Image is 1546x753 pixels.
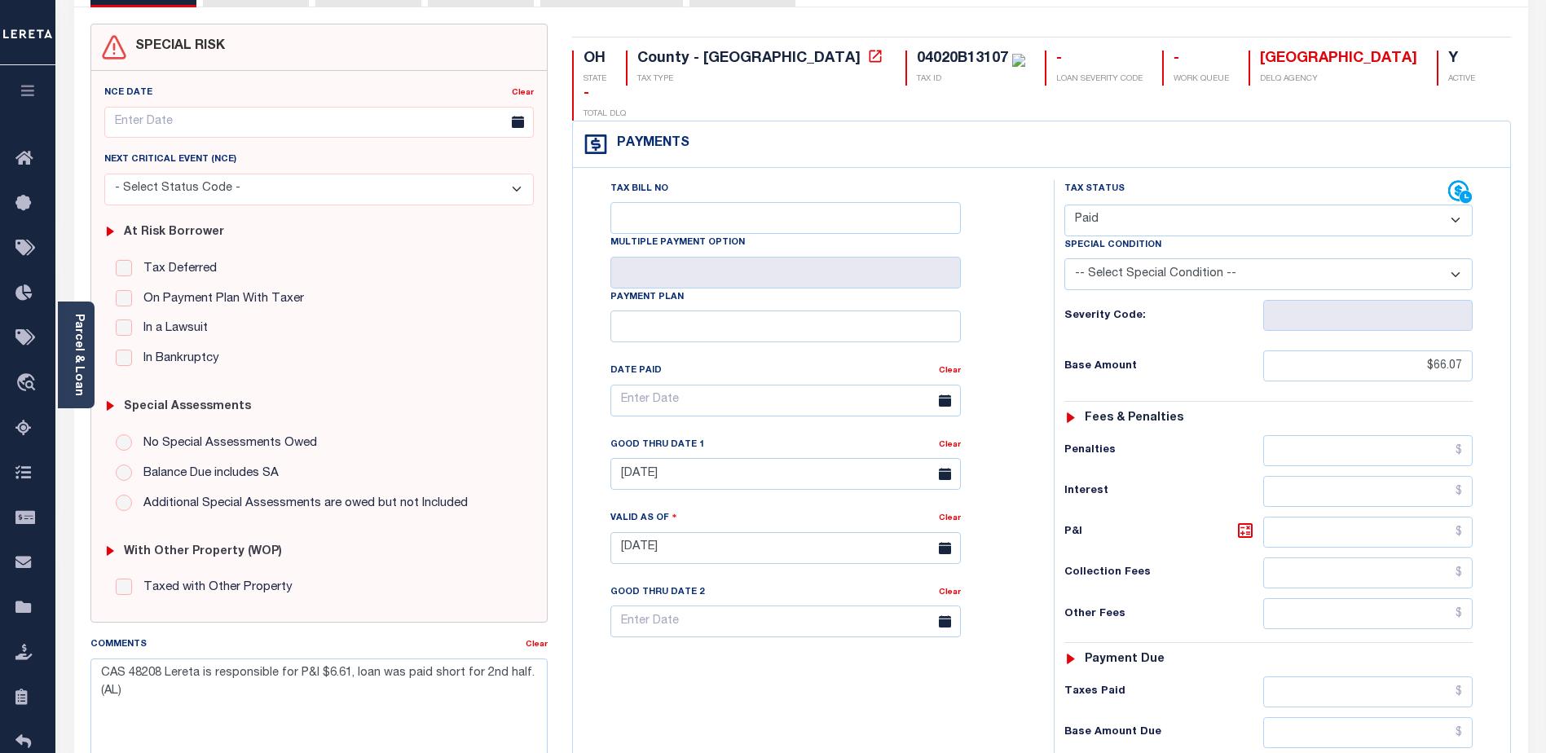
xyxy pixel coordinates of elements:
label: Tax Deferred [135,260,217,279]
label: Valid as Of [610,510,677,526]
input: Enter Date [610,458,961,490]
input: $ [1263,350,1473,381]
a: Clear [512,89,534,97]
h4: SPECIAL RISK [127,39,225,55]
input: $ [1263,517,1473,548]
p: TOTAL DLQ [584,108,626,121]
h6: Payment due [1085,653,1165,667]
input: $ [1263,476,1473,507]
input: $ [1263,557,1473,588]
label: Good Thru Date 1 [610,438,704,452]
label: On Payment Plan With Taxer [135,290,304,309]
h6: At Risk Borrower [124,226,224,240]
div: Y [1448,51,1475,68]
label: NCE Date [104,86,152,100]
input: $ [1263,676,1473,707]
div: - [584,86,626,103]
label: Additional Special Assessments are owed but not Included [135,495,468,513]
label: Payment Plan [610,291,684,305]
input: $ [1263,598,1473,629]
p: STATE [584,73,606,86]
h6: Base Amount [1064,360,1263,373]
input: Enter Date [104,107,534,139]
a: Clear [939,367,961,375]
label: In a Lawsuit [135,319,208,338]
p: TAX ID [917,73,1025,86]
h6: Special Assessments [124,400,251,414]
h6: Penalties [1064,444,1263,457]
p: TAX TYPE [637,73,886,86]
div: County - [GEOGRAPHIC_DATA] [637,51,861,66]
label: Tax Bill No [610,183,668,196]
label: Special Condition [1064,239,1161,253]
h6: with Other Property (WOP) [124,545,282,559]
label: Tax Status [1064,183,1125,196]
label: In Bankruptcy [135,350,219,368]
h4: Payments [609,136,689,152]
label: Multiple Payment Option [610,236,745,250]
h6: Collection Fees [1064,566,1263,579]
h6: Base Amount Due [1064,726,1263,739]
h6: Fees & Penalties [1085,412,1183,425]
div: - [1056,51,1143,68]
label: No Special Assessments Owed [135,434,317,453]
input: Enter Date [610,385,961,416]
p: DELQ AGENCY [1260,73,1417,86]
p: ACTIVE [1448,73,1475,86]
p: LOAN SEVERITY CODE [1056,73,1143,86]
h6: Interest [1064,485,1263,498]
h6: Severity Code: [1064,310,1263,323]
a: Clear [526,641,548,649]
input: Enter Date [610,605,961,637]
input: $ [1263,435,1473,466]
h6: Other Fees [1064,608,1263,621]
div: OH [584,51,606,68]
i: travel_explore [15,373,42,394]
a: Parcel & Loan [73,314,84,396]
label: Comments [90,638,147,652]
a: Clear [939,514,961,522]
label: Balance Due includes SA [135,465,279,483]
h6: P&I [1064,521,1263,544]
label: Date Paid [610,364,662,378]
p: WORK QUEUE [1174,73,1229,86]
img: check-icon-green.svg [1012,54,1025,67]
label: Taxed with Other Property [135,579,293,597]
div: - [1174,51,1229,68]
input: $ [1263,717,1473,748]
div: [GEOGRAPHIC_DATA] [1260,51,1417,68]
a: Clear [939,588,961,597]
a: Clear [939,441,961,449]
label: Good Thru Date 2 [610,586,704,600]
label: Next Critical Event (NCE) [104,153,236,167]
h6: Taxes Paid [1064,685,1263,698]
input: Enter Date [610,532,961,564]
div: 04020B13107 [917,51,1008,66]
